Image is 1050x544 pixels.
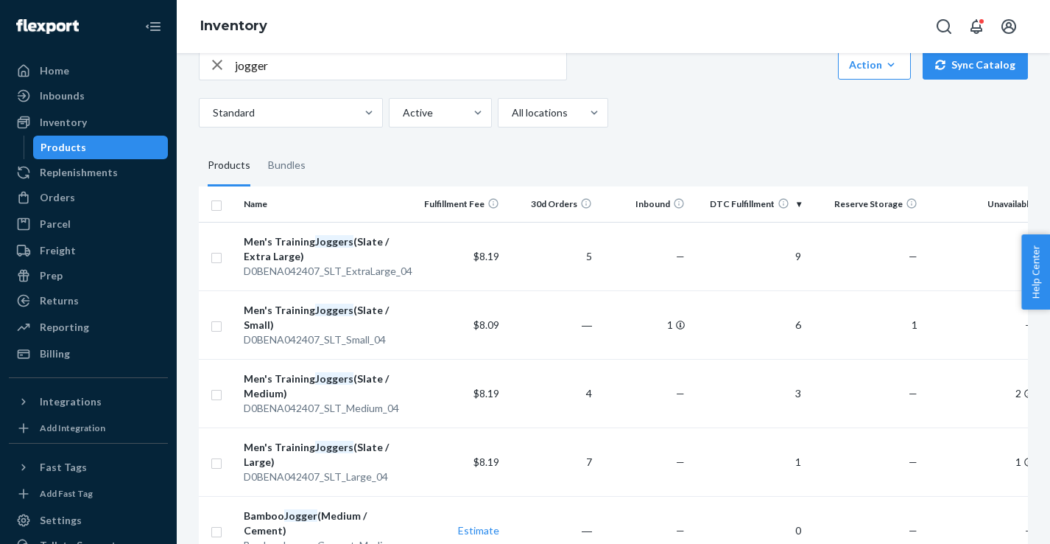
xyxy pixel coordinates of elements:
[9,485,168,503] a: Add Fast Tag
[315,304,353,316] em: Joggers
[40,268,63,283] div: Prep
[909,456,917,468] span: —
[923,50,1028,80] button: Sync Catalog
[473,387,499,400] span: $8.19
[838,50,911,80] button: Action
[598,186,691,222] th: Inbound
[9,186,168,209] a: Orders
[598,290,691,359] td: 1
[929,12,959,41] button: Open Search Box
[40,394,102,409] div: Integrations
[40,88,85,103] div: Inbounds
[244,470,406,484] div: D0BENA042407_SLT_Large_04
[9,59,168,83] a: Home
[807,186,923,222] th: Reserve Storage
[9,289,168,313] a: Returns
[849,57,900,72] div: Action
[473,250,499,262] span: $8.19
[9,342,168,366] a: Billing
[691,428,807,496] td: 1
[40,140,86,155] div: Products
[188,5,279,48] ol: breadcrumbs
[315,372,353,385] em: Joggers
[909,250,917,262] span: —
[138,12,168,41] button: Close Navigation
[9,212,168,236] a: Parcel
[505,290,598,359] td: ―
[962,12,991,41] button: Open notifications
[40,513,82,528] div: Settings
[691,359,807,428] td: 3
[1021,234,1050,310] button: Help Center
[208,145,250,186] div: Products
[505,428,598,496] td: 7
[691,222,807,290] td: 9
[9,264,168,287] a: Prep
[244,372,406,401] div: Men's Training (Slate / Medium)
[412,186,504,222] th: Fulfillment Fee
[1025,524,1034,537] span: —
[244,303,406,332] div: Men's Training (Slate / Small)
[9,456,168,479] button: Fast Tags
[691,290,807,359] td: 6
[315,441,353,453] em: Joggers
[458,524,499,537] a: Estimate
[510,105,512,120] input: All locations
[807,290,923,359] td: 1
[16,19,79,34] img: Flexport logo
[40,487,93,500] div: Add Fast Tag
[994,12,1023,41] button: Open account menu
[284,509,317,522] em: Jogger
[676,524,685,537] span: —
[244,234,406,264] div: Men's Training (Slate / Extra Large)
[244,401,406,416] div: D0BENA042407_SLT_Medium_04
[315,235,353,248] em: Joggers
[909,387,917,400] span: —
[505,222,598,290] td: 5
[200,18,267,34] a: Inventory
[238,186,412,222] th: Name
[923,186,1040,222] th: Unavailable
[40,422,105,434] div: Add Integration
[211,105,213,120] input: Standard
[244,440,406,470] div: Men's Training (Slate / Large)
[676,456,685,468] span: —
[40,243,76,258] div: Freight
[691,186,807,222] th: DTC Fulfillment
[268,145,306,186] div: Bundles
[676,387,685,400] span: —
[923,359,1040,428] td: 2
[9,239,168,262] a: Freight
[33,136,169,159] a: Products
[235,50,566,80] input: Search inventory by name or sku
[40,190,75,205] div: Orders
[923,428,1040,496] td: 1
[473,318,499,331] span: $8.09
[244,332,406,347] div: D0BENA042407_SLT_Small_04
[40,320,89,335] div: Reporting
[40,346,70,361] div: Billing
[473,456,499,468] span: $8.19
[40,63,69,78] div: Home
[505,186,598,222] th: 30d Orders
[40,293,79,308] div: Returns
[244,509,406,538] div: Bamboo (Medium / Cement)
[9,419,168,437] a: Add Integration
[676,250,685,262] span: —
[40,115,87,130] div: Inventory
[1025,318,1034,331] span: —
[9,315,168,339] a: Reporting
[40,165,118,180] div: Replenishments
[401,105,403,120] input: Active
[40,460,87,475] div: Fast Tags
[40,217,71,231] div: Parcel
[909,524,917,537] span: —
[9,509,168,532] a: Settings
[505,359,598,428] td: 4
[9,161,168,184] a: Replenishments
[9,111,168,134] a: Inventory
[9,84,168,108] a: Inbounds
[244,264,406,279] div: D0BENA042407_SLT_ExtraLarge_04
[9,390,168,414] button: Integrations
